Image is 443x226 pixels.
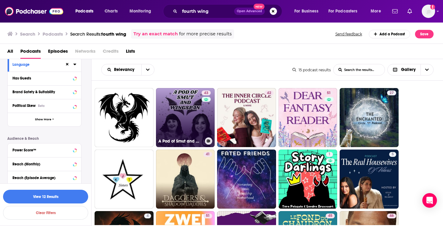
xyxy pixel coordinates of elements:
a: 45 [326,214,335,218]
p: Audience & Reach [7,136,81,141]
span: 27 [389,90,394,96]
button: View 12 Results [3,190,88,203]
button: Political SkewBeta [12,102,76,109]
svg: Add a profile image [430,5,435,9]
button: open menu [141,64,154,75]
h3: A Pod of Smut and Wingspan [158,139,202,144]
a: 41 [203,152,212,157]
img: User Profile [422,5,435,18]
span: Monitoring [130,7,151,16]
span: 45 [328,213,332,219]
span: 1 [328,151,331,157]
div: Reach (Monthly) [12,162,71,166]
span: 5 [392,151,394,157]
button: Open AdvancedNew [234,8,265,15]
button: open menu [71,6,101,16]
span: Relevancy [114,68,137,72]
button: Power Score™ [12,146,76,154]
a: 43A Pod of Smut and Wingspan [156,88,215,147]
a: All [7,46,13,59]
span: fourth wing [101,31,126,37]
a: 27 [387,90,396,95]
a: 4 [144,214,151,218]
span: New [254,4,265,9]
a: 42 [217,88,276,147]
span: 42 [267,90,271,96]
button: Has Guests [12,74,76,82]
span: 51 [327,90,331,96]
a: 1 [326,152,333,157]
span: Networks [75,46,95,59]
h2: Choose List sort [101,64,154,76]
div: Has Guests [12,76,71,80]
button: Brand Safety & Suitability [12,88,76,96]
span: 43 [204,90,208,96]
a: 5 [389,152,396,157]
button: open menu [366,6,389,16]
span: Open Advanced [237,10,262,13]
button: Choose View [387,64,434,76]
div: Reach (Episode Average) [12,176,71,180]
div: Brand Safety & Suitability [12,90,71,94]
span: Show More [35,118,51,121]
h3: Podcasts [43,31,63,37]
button: open menu [102,68,141,72]
span: For Business [294,7,318,16]
button: open menu [125,6,159,16]
a: Show notifications dropdown [390,6,400,16]
span: 51 [206,213,210,219]
a: 1 [279,150,337,209]
span: Charts [105,7,118,16]
span: Political Skew [12,104,36,108]
button: Send feedback [334,31,364,37]
button: Reach (Monthly) [12,160,76,168]
span: For Podcasters [328,7,358,16]
img: Podchaser - Follow, Share and Rate Podcasts [5,5,63,17]
button: Language [12,61,65,68]
div: Open Intercom Messenger [422,193,437,208]
a: 43 [202,90,211,95]
button: Reach (Episode Average) [12,174,76,181]
h3: Search [20,31,35,37]
a: 51 [203,214,212,218]
span: 4 [147,213,149,219]
input: Search podcasts, credits, & more... [180,6,234,16]
span: 41 [206,151,210,157]
a: Search Results:fourth wing [70,31,126,37]
a: 5 [340,150,399,209]
a: 41 [156,150,215,209]
a: 51 [279,88,337,147]
div: Beta [38,104,45,108]
div: Search podcasts, credits, & more... [169,4,288,18]
button: Show More [8,113,81,126]
button: open menu [324,6,366,16]
a: 27 [340,88,399,147]
button: Clear Filters [3,206,88,220]
a: Podcasts [20,46,41,59]
a: 46 [387,214,396,218]
div: Language [12,62,61,67]
a: Episodes [48,46,68,59]
a: 51 [324,90,333,95]
span: for more precise results [179,30,232,37]
div: Search Results: [70,31,126,37]
a: 42 [265,90,274,95]
button: open menu [290,6,326,16]
a: Charts [101,6,121,16]
a: Add a Podcast [369,30,410,38]
button: Show profile menu [422,5,435,18]
span: More [371,7,381,16]
span: Credits [103,46,119,59]
a: Lists [126,46,135,59]
span: Gallery [401,68,416,72]
div: 15 podcast results [292,68,331,72]
span: Logged in as riley.davis [422,5,435,18]
a: Show notifications dropdown [405,6,414,16]
button: Save [415,30,434,38]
